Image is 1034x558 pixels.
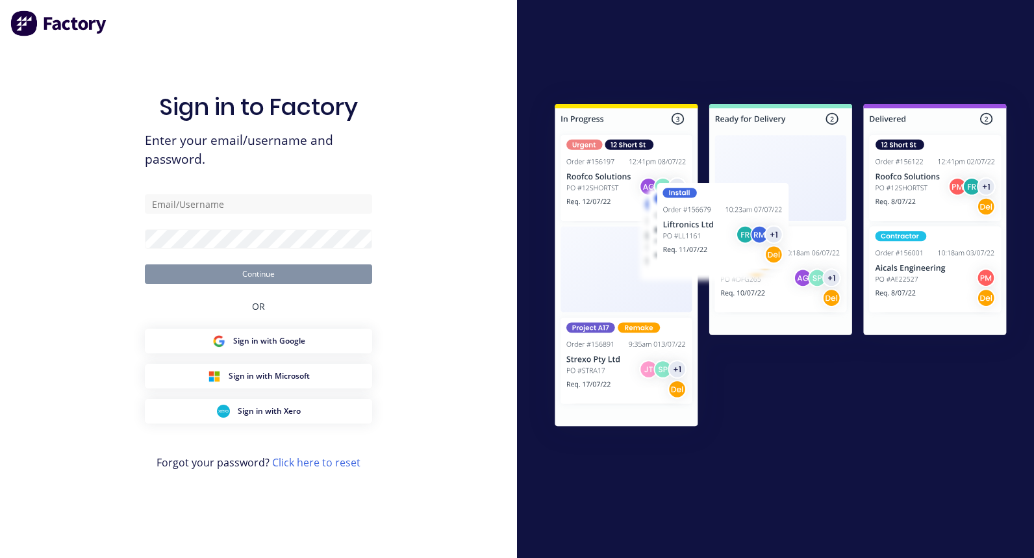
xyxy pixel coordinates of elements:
img: Google Sign in [212,335,225,348]
span: Sign in with Xero [238,405,301,417]
span: Sign in with Microsoft [229,370,310,382]
button: Google Sign inSign in with Google [145,329,372,353]
button: Continue [145,264,372,284]
img: Microsoft Sign in [208,370,221,383]
span: Forgot your password? [157,455,360,470]
button: Xero Sign inSign in with Xero [145,399,372,424]
button: Microsoft Sign inSign in with Microsoft [145,364,372,388]
a: Click here to reset [272,455,360,470]
span: Enter your email/username and password. [145,131,372,169]
input: Email/Username [145,194,372,214]
img: Factory [10,10,108,36]
h1: Sign in to Factory [159,93,358,121]
span: Sign in with Google [233,335,305,347]
div: OR [252,284,265,329]
img: Sign in [527,79,1034,457]
img: Xero Sign in [217,405,230,418]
